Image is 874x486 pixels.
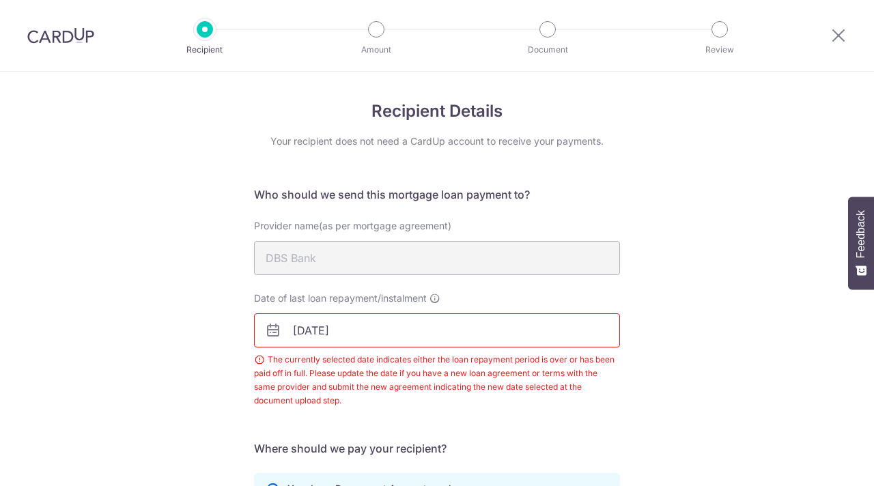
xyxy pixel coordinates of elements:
[254,313,620,347] input: DD/MM/YYYY
[254,440,620,457] h5: Where should we pay your recipient?
[254,134,620,148] div: Your recipient does not need a CardUp account to receive your payments.
[855,210,867,258] span: Feedback
[669,43,770,57] p: Review
[254,353,620,408] div: The currently selected date indicates either the loan repayment period is over or has been paid o...
[326,43,427,57] p: Amount
[27,27,94,44] img: CardUp
[254,99,620,124] h4: Recipient Details
[497,43,598,57] p: Document
[254,186,620,203] h5: Who should we send this mortgage loan payment to?
[848,197,874,289] button: Feedback - Show survey
[254,291,427,305] span: Date of last loan repayment/instalment
[254,220,451,231] span: Provider name(as per mortgage agreement)
[786,445,860,479] iframe: Opens a widget where you can find more information
[154,43,255,57] p: Recipient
